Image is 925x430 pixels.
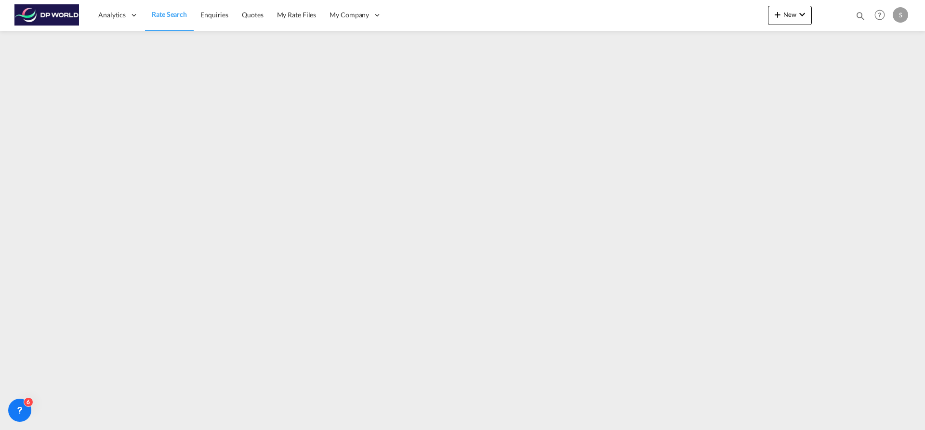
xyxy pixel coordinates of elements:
[893,7,908,23] div: S
[772,11,808,18] span: New
[872,7,893,24] div: Help
[330,10,369,20] span: My Company
[277,11,317,19] span: My Rate Files
[242,11,263,19] span: Quotes
[98,10,126,20] span: Analytics
[772,9,783,20] md-icon: icon-plus 400-fg
[768,6,812,25] button: icon-plus 400-fgNewicon-chevron-down
[152,10,187,18] span: Rate Search
[14,4,79,26] img: c08ca190194411f088ed0f3ba295208c.png
[796,9,808,20] md-icon: icon-chevron-down
[872,7,888,23] span: Help
[855,11,866,25] div: icon-magnify
[200,11,228,19] span: Enquiries
[855,11,866,21] md-icon: icon-magnify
